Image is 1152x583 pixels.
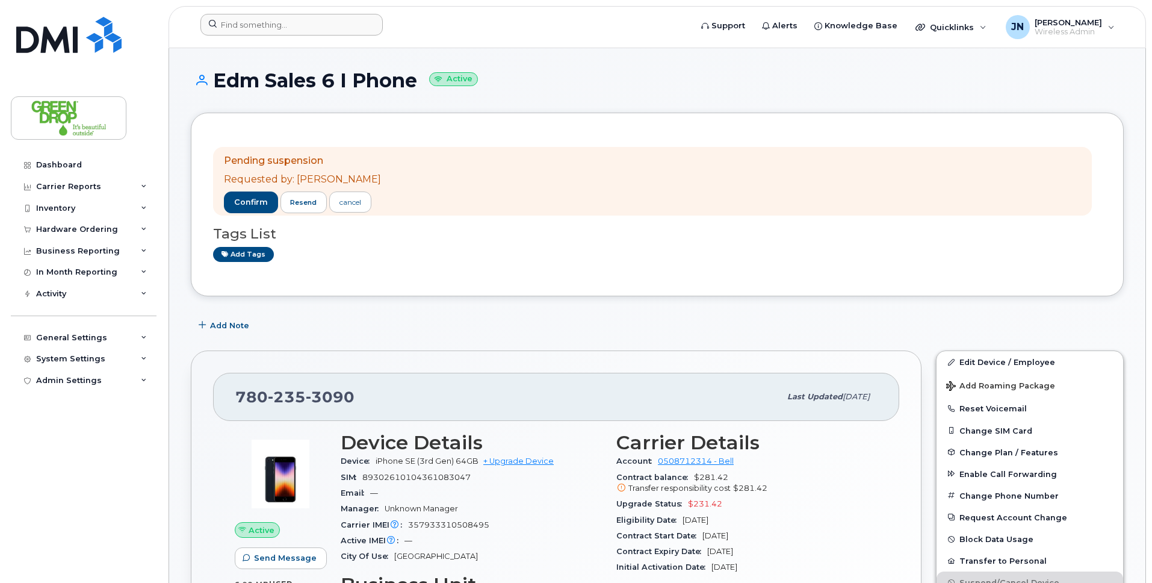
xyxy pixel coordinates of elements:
span: iPhone SE (3rd Gen) 64GB [376,457,478,466]
span: Contract Expiry Date [616,547,707,556]
button: Send Message [235,547,327,569]
a: 0508712314 - Bell [658,457,734,466]
button: Request Account Change [937,507,1123,528]
div: cancel [339,197,361,208]
span: Eligibility Date [616,516,683,525]
p: Pending suspension [224,154,381,168]
h1: Edm Sales 6 I Phone [191,70,1124,91]
span: Transfer responsibility cost [628,484,731,493]
span: Account [616,457,658,466]
h3: Carrier Details [616,432,878,454]
span: $281.42 [733,484,767,493]
small: Active [429,72,478,86]
h3: Device Details [341,432,602,454]
span: City Of Use [341,552,394,561]
span: [DATE] [683,516,708,525]
span: [DATE] [702,531,728,540]
span: 89302610104361083047 [362,473,471,482]
span: Carrier IMEI [341,520,408,529]
span: Enable Call Forwarding [959,469,1057,478]
a: Add tags [213,247,274,262]
a: cancel [329,192,371,213]
span: [GEOGRAPHIC_DATA] [394,552,478,561]
span: — [404,536,412,545]
span: Send Message [254,552,317,564]
p: Requested by: [PERSON_NAME] [224,173,381,187]
span: $231.42 [688,499,722,508]
span: Unknown Manager [385,504,458,513]
button: Change SIM Card [937,420,1123,441]
button: Add Roaming Package [937,373,1123,397]
span: 3090 [306,388,355,406]
button: Change Phone Number [937,485,1123,507]
span: Upgrade Status [616,499,688,508]
span: Contract Start Date [616,531,702,540]
span: Last updated [787,392,843,401]
span: [DATE] [843,392,870,401]
span: [DATE] [711,563,737,572]
span: confirm [234,197,268,208]
button: Add Note [191,314,259,336]
span: [DATE] [707,547,733,556]
span: SIM [341,473,362,482]
span: Active IMEI [341,536,404,545]
button: Block Data Usage [937,528,1123,550]
span: — [370,488,378,497]
span: resend [290,198,317,207]
span: Email [341,488,370,497]
a: Edit Device / Employee [937,351,1123,373]
span: 235 [268,388,306,406]
a: + Upgrade Device [483,457,554,466]
button: resend [280,192,327,213]
span: Device [341,457,376,466]
span: Active [249,525,274,536]
span: 780 [235,388,355,406]
span: $281.42 [616,473,878,494]
button: Enable Call Forwarding [937,463,1123,485]
span: Change Plan / Features [959,447,1058,457]
span: Manager [341,504,385,513]
span: Initial Activation Date [616,563,711,572]
img: image20231002-3703462-1angbar.jpeg [244,438,317,510]
h3: Tags List [213,226,1101,242]
span: Add Note [210,320,249,331]
button: confirm [224,192,278,213]
button: Change Plan / Features [937,441,1123,463]
span: Contract balance [616,473,694,482]
span: 357933310508495 [408,520,489,529]
button: Reset Voicemail [937,397,1123,419]
button: Transfer to Personal [937,550,1123,572]
span: Add Roaming Package [946,381,1055,393]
